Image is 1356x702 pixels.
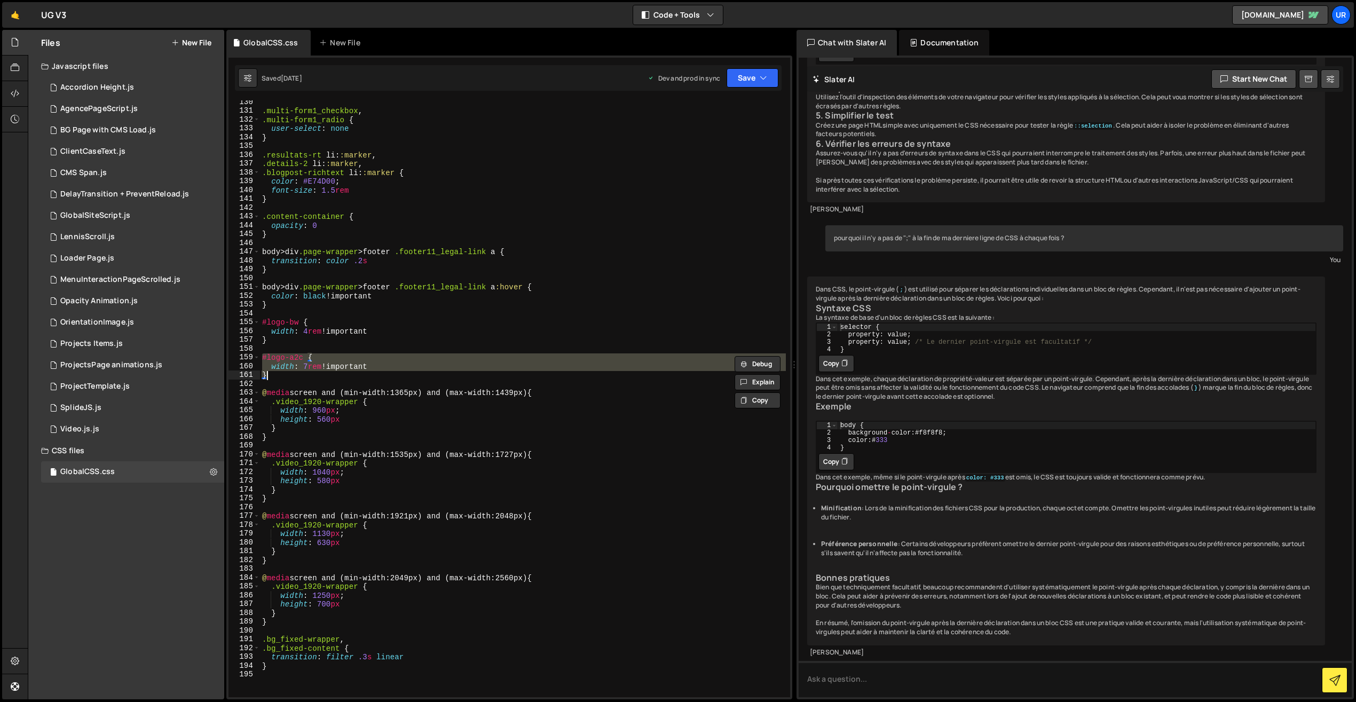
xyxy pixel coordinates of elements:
[41,312,224,333] div: 4713/13103.js
[727,68,778,88] button: Save
[60,83,134,92] div: Accordion Height.js
[228,476,260,485] div: 173
[816,139,1316,149] h3: 6. Vérifier les erreurs de syntaxe
[41,397,224,419] div: 4713/13404.js
[228,556,260,565] div: 182
[1331,5,1351,25] a: UR
[816,401,1316,412] h3: Exemple
[228,388,260,397] div: 163
[228,370,260,380] div: 161
[228,230,260,239] div: 145
[228,309,260,318] div: 154
[60,125,156,135] div: BG Page with CMS Load.js
[228,406,260,415] div: 165
[228,591,260,600] div: 186
[228,652,260,661] div: 193
[228,141,260,151] div: 135
[41,419,224,440] div: 4713/14561.js
[899,30,989,56] div: Documentation
[228,450,260,459] div: 170
[228,106,260,115] div: 131
[228,98,260,107] div: 130
[228,194,260,203] div: 141
[816,111,1316,121] h3: 5. Simplifier le test
[1073,122,1113,130] code: ::selection
[60,403,101,413] div: SplideJS.js
[228,635,260,644] div: 191
[60,360,162,370] div: ProjectsPage animations.js
[41,184,224,205] div: 4713/10644.js
[41,354,224,376] div: 4713/11001.js
[228,494,260,503] div: 175
[41,162,224,184] div: 4713/10590.js
[41,120,224,141] div: 4713/10998.js
[818,453,854,470] button: Copy
[817,331,838,338] div: 2
[243,37,298,48] div: GlobalCSS.css
[228,362,260,371] div: 160
[813,74,855,84] h2: Slater AI
[228,661,260,671] div: 194
[41,141,224,162] div: 4713/10650.js
[228,177,260,186] div: 139
[898,286,904,294] code: ;
[228,538,260,547] div: 180
[41,290,224,312] div: 4713/24233.js
[228,124,260,133] div: 133
[228,256,260,265] div: 148
[817,437,838,444] div: 3
[965,474,1005,482] code: color: #333
[1193,384,1199,392] code: }
[228,468,260,477] div: 172
[228,511,260,520] div: 177
[735,392,781,408] button: Copy
[228,168,260,177] div: 138
[60,296,138,306] div: Opacity Animation.js
[228,423,260,432] div: 167
[633,5,723,25] button: Code + Tools
[41,37,60,49] h2: Files
[281,74,302,83] div: [DATE]
[817,422,838,429] div: 1
[41,269,224,290] div: 4713/8858.js
[797,30,897,56] div: Chat with Slater AI
[228,432,260,441] div: 168
[41,376,224,397] div: 4713/11598.js
[648,74,720,83] div: Dev and prod in sync
[735,356,781,372] button: Debug
[228,274,260,283] div: 150
[228,582,260,591] div: 185
[817,444,838,452] div: 4
[228,212,260,221] div: 143
[228,327,260,336] div: 156
[1211,69,1296,89] button: Start new chat
[228,380,260,389] div: 162
[228,485,260,494] div: 174
[228,159,260,168] div: 137
[41,461,224,483] div: 4713/8861.css
[228,609,260,618] div: 188
[228,644,260,653] div: 192
[228,617,260,626] div: 189
[228,529,260,538] div: 179
[228,415,260,424] div: 166
[262,74,302,83] div: Saved
[817,346,838,353] div: 4
[60,190,189,199] div: DelayTransition + PreventReload.js
[2,2,28,28] a: 🤙
[228,600,260,609] div: 187
[228,247,260,256] div: 147
[228,335,260,344] div: 157
[816,482,1316,492] h3: Pourquoi omettre le point-virgule ?
[228,151,260,160] div: 136
[41,333,224,354] div: 4713/12556.js
[1232,5,1328,25] a: [DOMAIN_NAME]
[228,459,260,468] div: 171
[228,239,260,248] div: 146
[228,291,260,301] div: 152
[810,648,1322,657] div: [PERSON_NAME]
[228,318,260,327] div: 155
[60,318,134,327] div: OrientationImage.js
[228,397,260,406] div: 164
